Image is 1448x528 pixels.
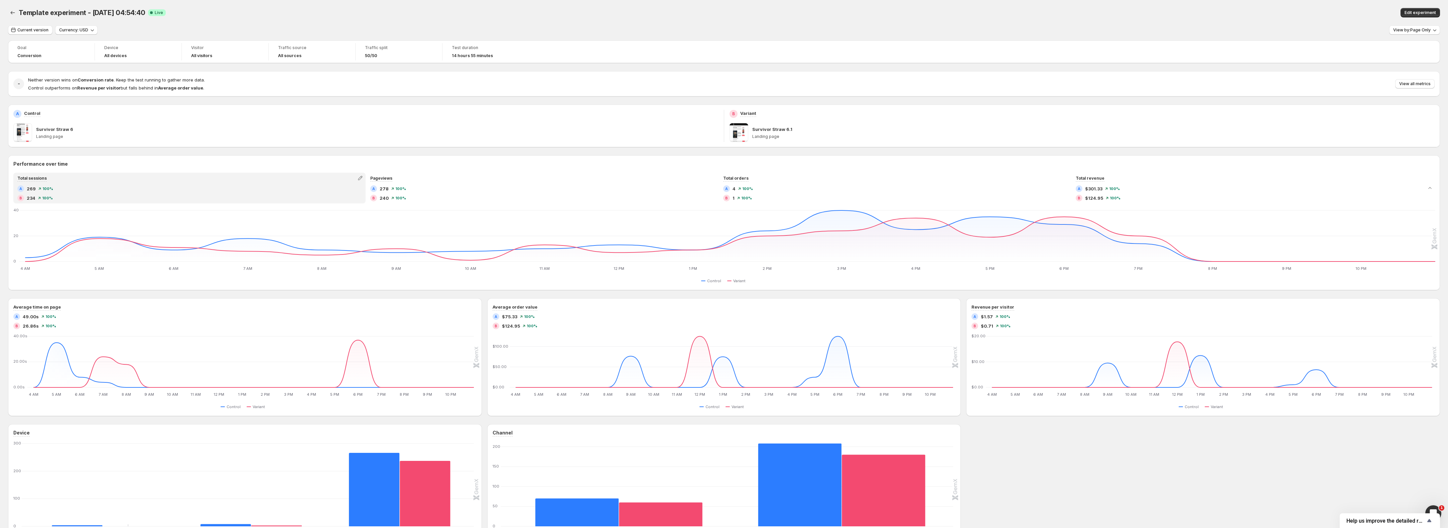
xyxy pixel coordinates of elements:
[13,334,27,338] text: 40.00s
[723,176,749,181] span: Total orders
[144,392,154,397] text: 9 AM
[730,444,953,526] g: Paid social: Control 208,Variant 180
[1393,27,1431,33] span: View by: Page Only
[689,266,697,271] text: 1 PM
[787,392,797,397] text: 4 PM
[1149,392,1159,397] text: 11 AM
[971,334,985,338] text: $20.00
[1282,266,1291,271] text: 9 PM
[1401,8,1440,17] button: Edit experiment
[524,315,535,319] span: 100 %
[1196,392,1205,397] text: 1 PM
[1346,518,1425,524] span: Help us improve the detailed report for A/B campaigns
[1265,392,1275,397] text: 4 PM
[13,359,27,364] text: 20.00s
[19,9,145,17] span: Template experiment - [DATE] 04:54:40
[924,392,935,397] text: 10 PM
[626,392,636,397] text: 9 AM
[511,392,520,397] text: 4 AM
[13,233,18,238] text: 20
[370,176,392,181] span: Pageviews
[59,27,88,33] span: Currency: USD
[493,504,498,508] text: 50
[36,134,718,139] p: Landing page
[1059,266,1069,271] text: 6 PM
[752,134,1435,139] p: Landing page
[104,53,127,58] h4: All devices
[1000,324,1011,328] span: 100 %
[380,185,389,192] span: 278
[8,25,52,35] button: Current version
[29,392,38,397] text: 4 AM
[1034,392,1043,397] text: 6 AM
[1085,195,1103,201] span: $124.95
[330,392,339,397] text: 5 PM
[1219,392,1228,397] text: 2 PM
[741,392,750,397] text: 2 PM
[810,392,819,397] text: 5 PM
[732,404,744,409] span: Variant
[493,464,499,469] text: 150
[77,85,121,91] strong: Revenue per visitor
[253,404,265,409] span: Variant
[733,195,735,201] span: 1
[177,444,325,526] g: Tablet: Control 8,Variant 3
[284,392,293,397] text: 3 PM
[1395,79,1435,89] button: View all metrics
[122,392,131,397] text: 8 AM
[1076,176,1104,181] span: Total revenue
[1208,266,1217,271] text: 8 PM
[502,313,517,320] span: $75.33
[452,53,493,58] span: 14 hours 55 minutes
[1335,392,1344,397] text: 7 PM
[701,277,724,285] button: Control
[971,304,1014,310] h3: Revenue per visitor
[278,45,346,50] span: Traffic source
[16,111,19,117] h2: A
[45,315,56,319] span: 100 %
[238,392,246,397] text: 1 PM
[973,315,976,319] h2: A
[423,392,432,397] text: 9 PM
[502,323,520,329] span: $124.95
[495,324,497,328] h2: B
[55,25,98,35] button: Currency: USD
[733,185,736,192] span: 4
[27,185,36,192] span: 269
[539,266,550,271] text: 11 AM
[764,392,773,397] text: 3 PM
[17,53,41,58] span: Conversion
[36,126,73,133] p: Survivor Straw 6
[395,196,406,200] span: 100 %
[841,444,925,526] rect: Variant 180
[741,196,752,200] span: 100 %
[20,266,30,271] text: 4 AM
[1358,392,1367,397] text: 8 PM
[971,385,983,389] text: $0.00
[23,323,39,329] span: 26.86s
[763,266,772,271] text: 2 PM
[557,392,566,397] text: 6 AM
[28,85,204,91] span: Control outperforms on but falls behind in .
[13,429,30,436] h3: Device
[707,278,721,284] span: Control
[580,392,589,397] text: 7 AM
[452,44,520,59] a: Test duration14 hours 55 minutes
[13,441,21,446] text: 300
[103,510,153,526] rect: Variant 0
[837,266,846,271] text: 3 PM
[493,444,500,449] text: 200
[1346,517,1433,525] button: Show survey - Help us improve the detailed report for A/B campaigns
[493,344,508,349] text: $100.00
[493,364,507,369] text: $50.00
[169,266,178,271] text: 6 AM
[13,123,32,142] img: Survivor Straw 6
[725,196,728,200] h2: B
[243,266,252,271] text: 7 AM
[221,403,243,411] button: Control
[671,392,682,397] text: 11 AM
[603,392,612,397] text: 8 AM
[28,77,205,82] span: Neither version wins on . Keep the test running to gather more data.
[1381,392,1391,397] text: 9 PM
[752,126,792,133] p: Survivor Straw 6.1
